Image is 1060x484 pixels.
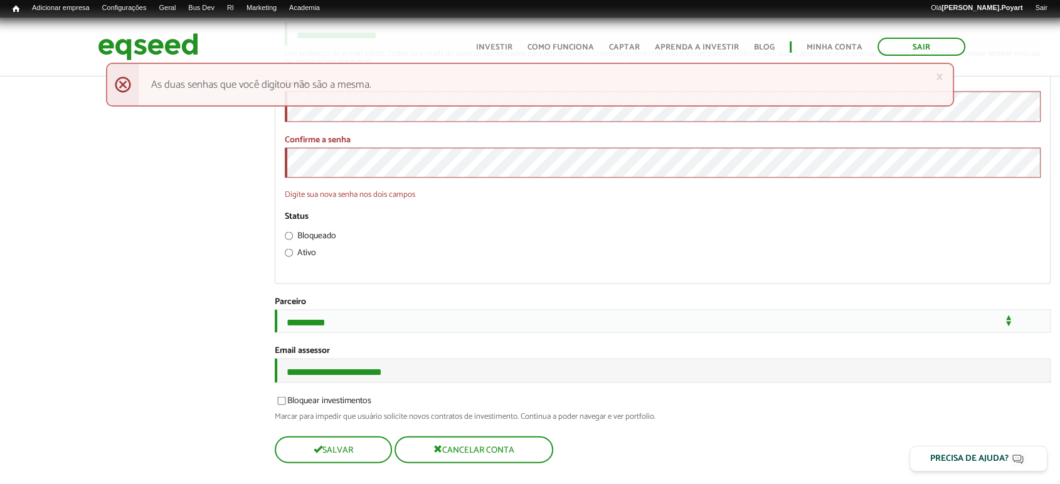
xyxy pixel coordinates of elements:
[182,3,221,13] a: Bus Dev
[152,3,182,13] a: Geral
[476,43,512,51] a: Investir
[807,43,862,51] a: Minha conta
[1029,3,1054,13] a: Sair
[285,249,293,257] input: Ativo
[283,3,326,13] a: Academia
[221,3,240,13] a: RI
[877,38,965,56] a: Sair
[285,136,351,145] label: Confirme a senha
[13,4,19,13] span: Início
[285,213,309,221] label: Status
[285,191,1041,199] div: Digite sua nova senha nos dois campos
[609,43,640,51] a: Captar
[275,413,1051,421] div: Marcar para impedir que usuário solicite novos contratos de investimento. Continua a poder navega...
[98,30,198,63] img: EqSeed
[925,3,1029,13] a: Olá[PERSON_NAME].Poyart
[936,70,943,83] a: ×
[96,3,153,13] a: Configurações
[275,436,392,463] button: Salvar
[26,3,96,13] a: Adicionar empresa
[275,347,330,355] label: Email assessor
[655,43,739,51] a: Aprenda a investir
[285,249,316,261] label: Ativo
[395,436,553,463] button: Cancelar conta
[285,232,336,245] label: Bloqueado
[106,63,954,107] div: As duas senhas que você digitou não são a mesma.
[527,43,594,51] a: Como funciona
[754,43,775,51] a: Blog
[275,298,306,307] label: Parceiro
[941,4,1022,11] strong: [PERSON_NAME].Poyart
[285,232,293,240] input: Bloqueado
[275,397,371,409] label: Bloquear investimentos
[270,397,293,405] input: Bloquear investimentos
[240,3,283,13] a: Marketing
[6,3,26,15] a: Início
